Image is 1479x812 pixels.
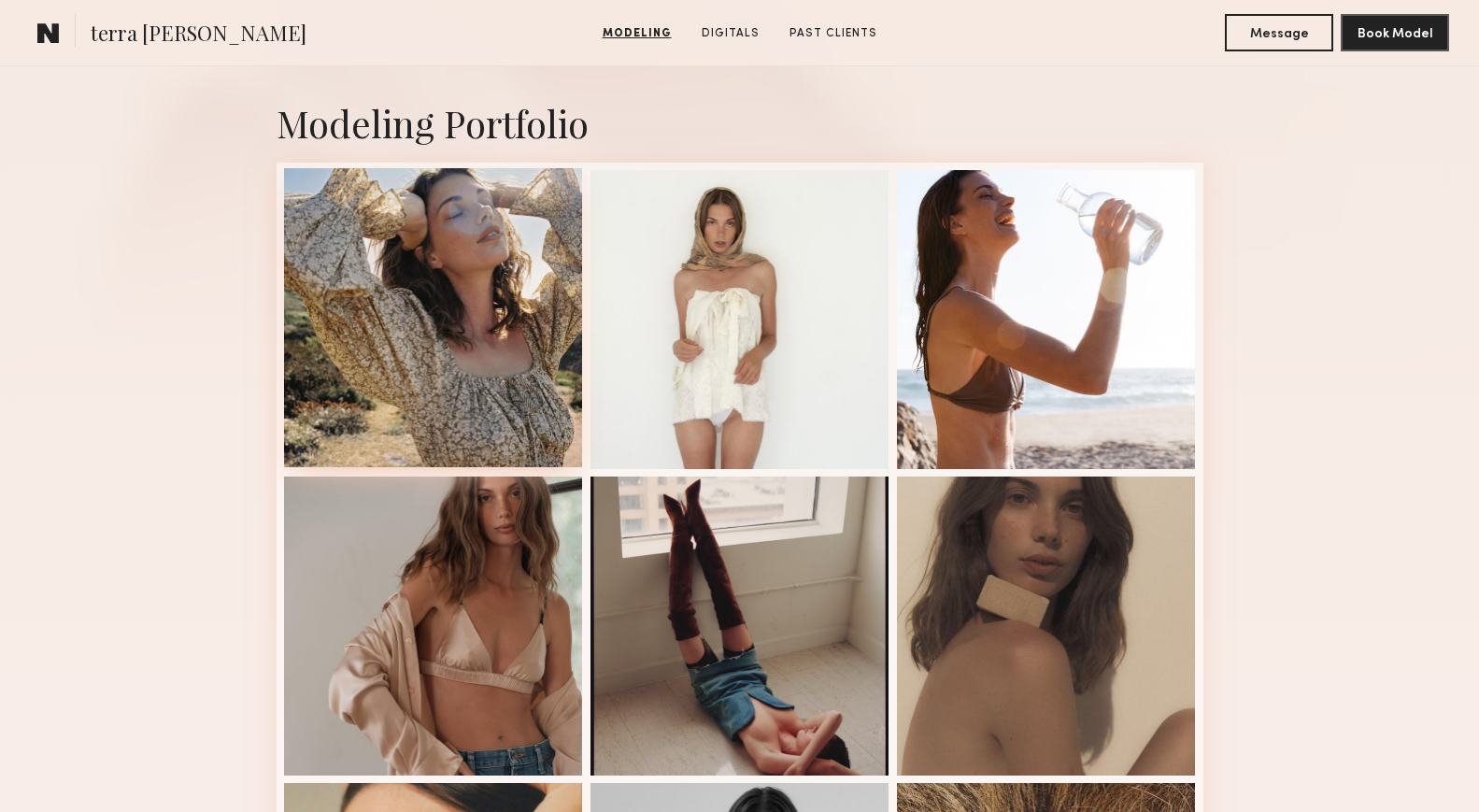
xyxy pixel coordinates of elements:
div: Modeling Portfolio [277,98,1203,148]
button: Book Model [1341,14,1449,51]
a: Modeling [595,25,679,42]
a: Book Model [1341,24,1449,40]
a: Digitals [694,25,767,42]
button: Message [1225,14,1333,51]
a: Past Clients [782,25,885,42]
span: terra [PERSON_NAME] [91,19,306,51]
